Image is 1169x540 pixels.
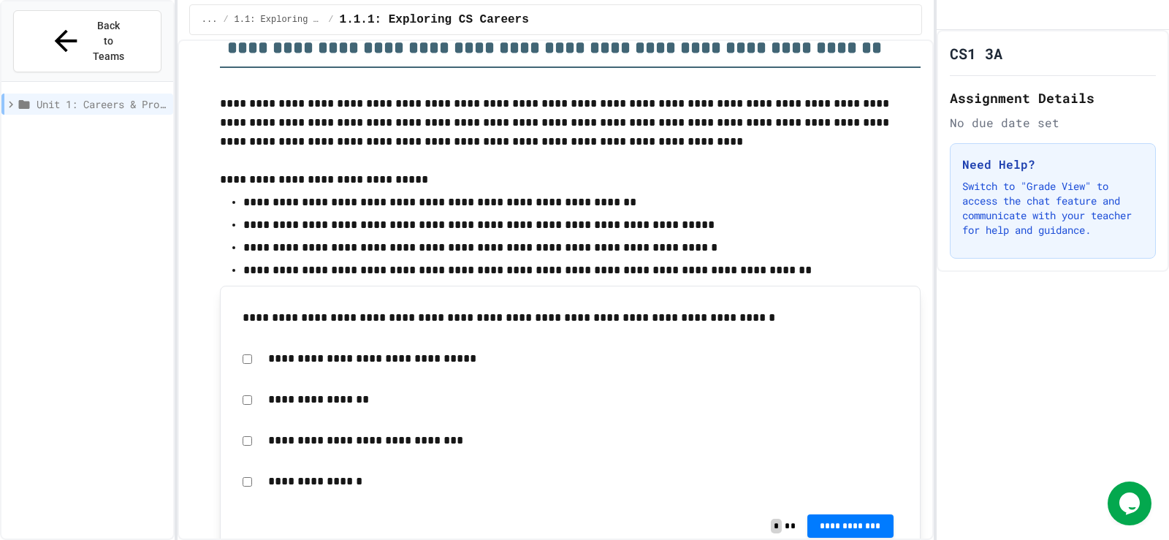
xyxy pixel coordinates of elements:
[328,14,333,26] span: /
[91,18,126,64] span: Back to Teams
[1108,482,1154,525] iframe: chat widget
[962,179,1143,237] p: Switch to "Grade View" to access the chat feature and communicate with your teacher for help and ...
[37,96,167,112] span: Unit 1: Careers & Professionalism
[962,156,1143,173] h3: Need Help?
[950,88,1156,108] h2: Assignment Details
[223,14,228,26] span: /
[950,43,1002,64] h1: CS1 3A
[13,10,161,72] button: Back to Teams
[340,11,529,28] span: 1.1.1: Exploring CS Careers
[950,114,1156,132] div: No due date set
[202,14,218,26] span: ...
[235,14,323,26] span: 1.1: Exploring CS Careers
